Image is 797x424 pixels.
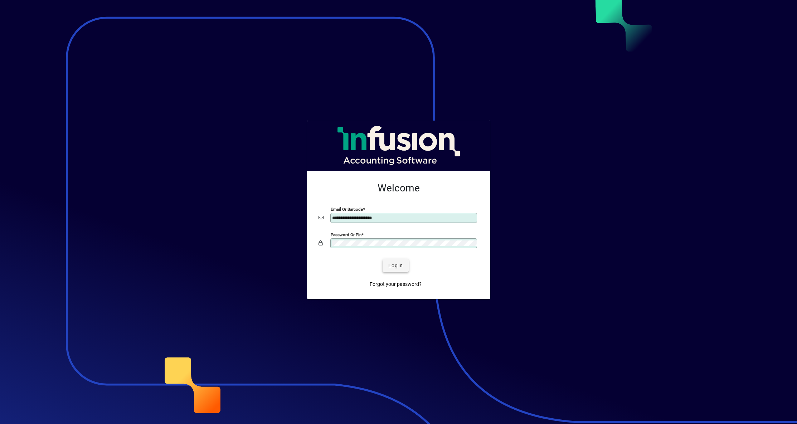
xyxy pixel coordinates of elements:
[388,262,403,269] span: Login
[383,259,409,272] button: Login
[370,281,422,288] span: Forgot your password?
[367,278,424,291] a: Forgot your password?
[319,182,479,194] h2: Welcome
[331,232,361,237] mat-label: Password or Pin
[331,207,363,212] mat-label: Email or Barcode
